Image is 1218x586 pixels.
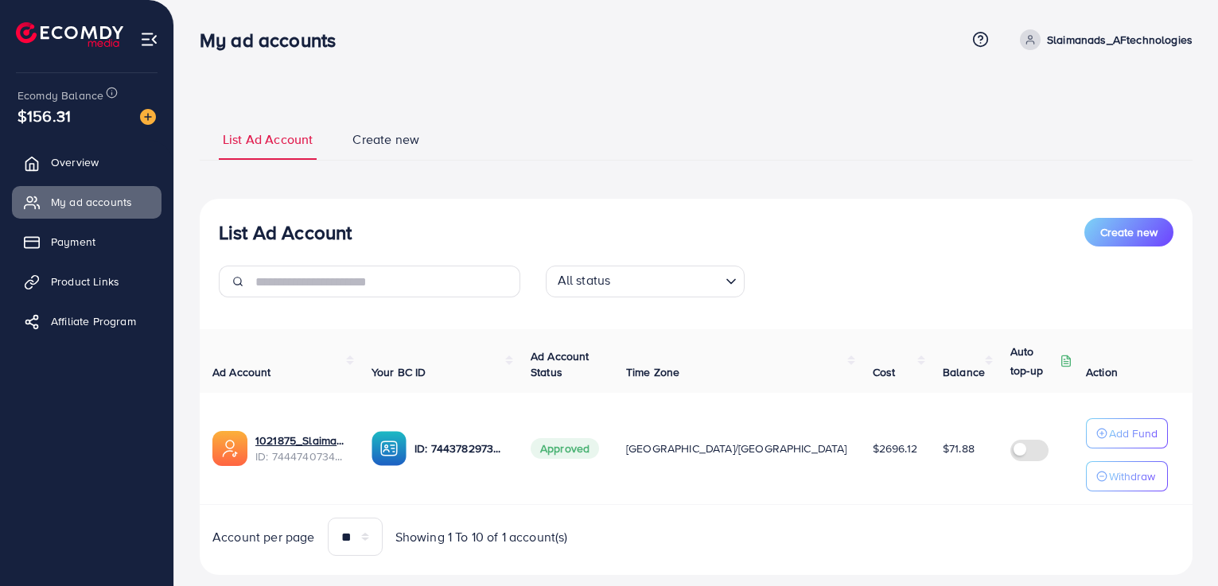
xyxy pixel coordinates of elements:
[1086,461,1168,491] button: Withdraw
[18,87,103,103] span: Ecomdy Balance
[1109,424,1158,443] p: Add Fund
[372,364,426,380] span: Your BC ID
[1100,224,1158,240] span: Create new
[1086,418,1168,448] button: Add Fund
[212,528,315,546] span: Account per page
[51,194,132,210] span: My ad accounts
[12,146,161,178] a: Overview
[1010,342,1057,380] p: Auto top-up
[1086,364,1118,380] span: Action
[1047,30,1193,49] p: Slaimanads_AFtechnologies
[414,439,505,458] p: ID: 7443782973071163408
[12,226,161,258] a: Payment
[372,431,407,466] img: ic-ba-acc.ded83a64.svg
[51,234,95,250] span: Payment
[1150,514,1206,574] iframe: Chat
[51,154,99,170] span: Overview
[1109,467,1155,486] p: Withdraw
[626,364,679,380] span: Time Zone
[12,186,161,218] a: My ad accounts
[395,528,568,546] span: Showing 1 To 10 of 1 account(s)
[140,109,156,125] img: image
[51,274,119,289] span: Product Links
[51,313,136,329] span: Affiliate Program
[873,440,917,456] span: $2696.12
[200,29,348,52] h3: My ad accounts
[18,104,71,127] span: $156.31
[626,440,847,456] span: [GEOGRAPHIC_DATA]/[GEOGRAPHIC_DATA]
[219,221,352,244] h3: List Ad Account
[615,269,718,293] input: Search for option
[255,433,346,465] div: <span class='underline'>1021875_Slaimanads_AFtechnologies_1733363779808</span></br>74447407341732...
[212,431,247,466] img: ic-ads-acc.e4c84228.svg
[531,348,590,380] span: Ad Account Status
[531,438,599,459] span: Approved
[873,364,896,380] span: Cost
[255,448,346,464] span: ID: 7444740734173265937
[1014,29,1193,50] a: Slaimanads_AFtechnologies
[943,364,985,380] span: Balance
[16,22,123,47] img: logo
[12,266,161,297] a: Product Links
[223,130,313,149] span: List Ad Account
[555,268,614,293] span: All status
[212,364,271,380] span: Ad Account
[12,305,161,337] a: Affiliate Program
[943,440,975,456] span: $71.88
[352,130,419,149] span: Create new
[546,266,745,297] div: Search for option
[1084,218,1173,246] button: Create new
[255,433,346,448] a: 1021875_Slaimanads_AFtechnologies_1733363779808
[140,30,158,49] img: menu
